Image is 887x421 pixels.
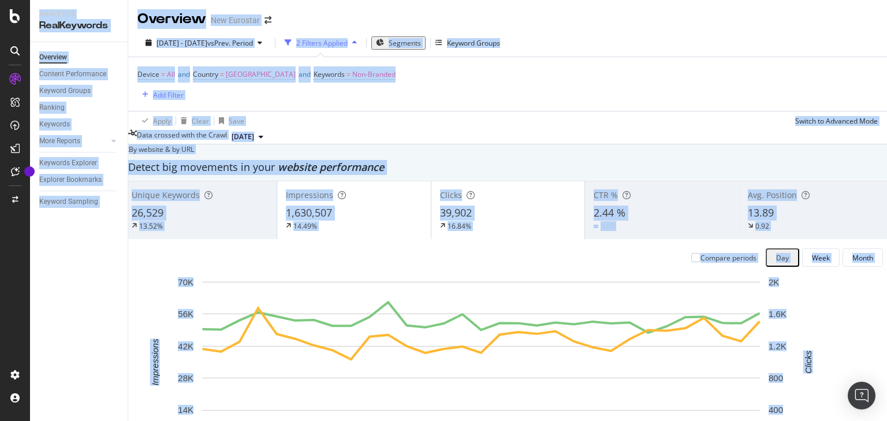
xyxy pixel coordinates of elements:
[178,69,190,79] span: and
[167,66,175,83] span: All
[440,189,462,200] span: Clicks
[39,9,118,19] div: Analytics
[24,166,35,177] div: Tooltip anchor
[39,85,91,97] div: Keyword Groups
[39,51,67,64] div: Overview
[594,225,598,228] img: Equal
[293,221,317,231] div: 14.49%
[132,189,200,200] span: Unique Keywords
[176,111,209,130] button: Clear
[769,405,783,415] text: 400
[769,373,783,383] text: 800
[137,9,206,29] div: Overview
[769,309,787,319] text: 1.6K
[296,38,348,48] div: 2 Filters Applied
[848,382,875,409] div: Open Intercom Messenger
[39,68,106,80] div: Content Performance
[137,88,184,102] button: Add Filter
[192,116,209,126] div: Clear
[128,160,887,175] div: Detect big movements in your
[137,69,159,79] span: Device
[122,144,194,154] div: legacy label
[178,373,193,383] text: 28K
[812,253,830,263] div: Week
[346,69,351,79] span: =
[39,118,120,131] a: Keywords
[440,206,472,219] span: 39,902
[594,189,618,200] span: CTR %
[156,38,207,48] span: [DATE] - [DATE]
[137,38,270,49] button: [DATE] - [DATE]vsPrev. Period
[39,102,120,114] a: Ranking
[226,66,296,83] span: [GEOGRAPHIC_DATA]
[278,160,384,174] span: website performance
[214,111,244,130] button: Save
[803,351,813,374] text: Clicks
[39,157,120,169] a: Keywords Explorer
[748,189,797,200] span: Avg. Position
[594,206,625,219] span: 2.44 %
[39,174,120,186] a: Explorer Bookmarks
[264,16,271,24] div: arrow-right-arrow-left
[178,405,193,415] text: 14K
[769,277,779,287] text: 2K
[766,248,799,267] button: Day
[211,14,260,26] div: New Eurostar
[178,341,193,351] text: 42K
[220,69,224,79] span: =
[39,135,108,147] a: More Reports
[802,248,840,267] button: Week
[229,116,244,126] div: Save
[39,118,70,131] div: Keywords
[39,68,120,80] a: Content Performance
[39,157,97,169] div: Keywords Explorer
[389,38,421,48] span: Segments
[795,116,878,126] div: Switch to Advanced Mode
[776,253,789,263] div: Day
[371,36,426,50] button: Segments
[137,111,171,130] button: Apply
[39,135,80,147] div: More Reports
[39,51,120,64] a: Overview
[137,130,227,144] div: Data crossed with the Crawl
[299,69,311,79] span: and
[161,69,165,79] span: =
[843,248,883,267] button: Month
[39,19,118,32] div: RealKeywords
[178,277,193,287] text: 70K
[150,338,160,385] text: Impressions
[153,90,184,100] div: Add Filter
[791,111,878,130] button: Switch to Advanced Mode
[280,33,361,52] button: 2 Filters Applied
[132,206,163,219] span: 26,529
[227,130,268,144] button: [DATE]
[435,33,500,52] button: Keyword Groups
[178,309,193,319] text: 56K
[286,206,332,219] span: 1,630,507
[352,66,396,83] span: Non-Branded
[39,196,120,208] a: Keyword Sampling
[769,341,787,351] text: 1.2K
[39,85,120,97] a: Keyword Groups
[700,253,756,263] div: Compare periods
[39,196,98,208] div: Keyword Sampling
[755,221,769,231] div: 0.92
[314,69,345,79] span: Keywords
[748,206,774,219] span: 13.89
[232,132,254,142] span: 2025 Aug. 28th
[447,38,500,48] div: Keyword Groups
[852,253,873,263] div: Month
[39,174,102,186] div: Explorer Bookmarks
[39,102,65,114] div: Ranking
[207,38,253,48] span: vs Prev. Period
[193,69,218,79] span: Country
[129,144,194,154] span: By website & by URL
[286,189,333,200] span: Impressions
[601,221,614,231] div: 0.04
[153,116,171,126] div: Apply
[139,221,163,231] div: 13.52%
[448,221,471,231] div: 16.84%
